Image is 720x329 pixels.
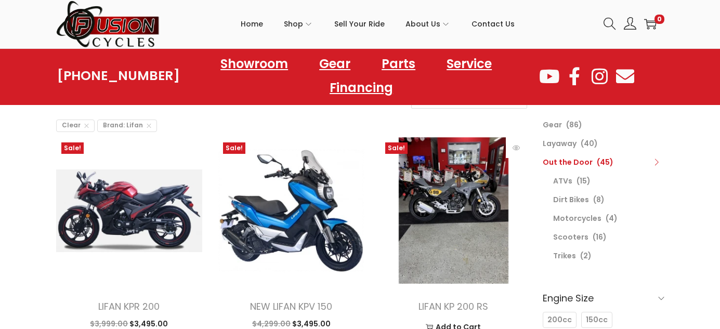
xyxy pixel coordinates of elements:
a: Gear [309,52,361,76]
a: Parts [371,52,426,76]
a: 0 [644,18,657,30]
a: About Us [405,1,451,47]
nav: Primary navigation [160,1,596,47]
span: Contact Us [472,11,515,37]
span: (86) [566,120,582,130]
a: Scooters [553,232,588,242]
a: Out the Door [543,157,593,167]
span: Brand: Lifan [97,120,157,132]
a: LIFAN KP 200 RS [418,300,488,313]
h6: Engine Size [543,286,664,310]
a: Dirt Bikes [553,194,589,205]
a: Contact Us [472,1,515,47]
a: Showroom [210,52,298,76]
span: Shop [284,11,303,37]
span: (40) [581,138,598,149]
span: (8) [593,194,605,205]
a: Trikes [553,251,576,261]
span: (16) [593,232,607,242]
a: [PHONE_NUMBER] [57,69,180,83]
span: 150cc [586,314,608,325]
span: (2) [580,251,592,261]
a: Layaway [543,138,577,149]
span: (4) [606,213,618,223]
span: Quick View [506,137,527,158]
span: $ [90,319,95,329]
a: Gear [543,120,562,130]
span: Home [241,11,263,37]
span: Clear [56,120,95,132]
span: $ [129,319,134,329]
a: NEW LIFAN KPV 150 [250,300,332,313]
span: Sell Your Ride [334,11,385,37]
a: Financing [319,76,403,100]
a: Home [241,1,263,47]
span: 3,495.00 [129,319,168,329]
a: Shop [284,1,313,47]
a: Sell Your Ride [334,1,385,47]
a: ATVs [553,176,572,186]
span: (45) [597,157,613,167]
span: $ [292,319,297,329]
span: 200cc [547,314,572,325]
span: 3,999.00 [90,319,128,329]
nav: Menu [180,52,538,100]
span: About Us [405,11,440,37]
a: Service [436,52,502,76]
span: 3,495.00 [292,319,331,329]
span: 4,299.00 [252,319,291,329]
span: (15) [577,176,591,186]
span: $ [252,319,257,329]
a: LIFAN KPR 200 [98,300,160,313]
a: Motorcycles [553,213,601,223]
